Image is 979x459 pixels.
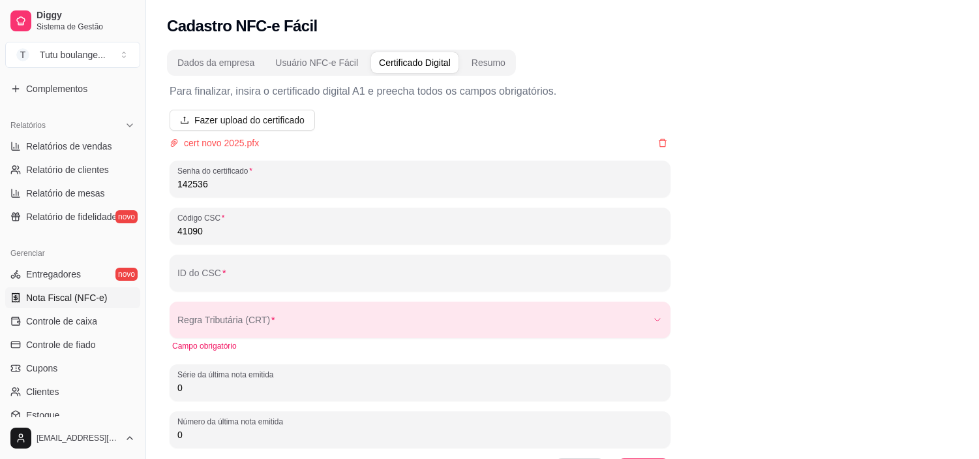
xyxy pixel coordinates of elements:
span: upload [180,116,189,125]
input: Código CSC [177,225,663,238]
span: Relatórios de vendas [26,140,112,153]
span: Diggy [37,10,135,22]
span: Controle de caixa [26,315,97,328]
span: Entregadores [26,268,81,281]
input: ID do CSC [177,272,663,285]
a: Cupons [5,358,140,379]
label: Senha do certificado [177,165,257,176]
a: Entregadoresnovo [5,264,140,285]
input: Senha do certificado [177,178,663,191]
span: Relatório de clientes [26,163,109,176]
span: delete [658,138,667,148]
div: Dynamic tabs [167,50,516,76]
span: T [16,48,29,61]
div: Campo obrigatório [172,341,668,351]
div: Tutu boulange ... [40,48,106,61]
button: [EMAIL_ADDRESS][DOMAIN_NAME] [5,422,140,454]
a: Clientes [5,381,140,402]
span: Relatórios [10,120,46,131]
a: Complementos [5,78,140,99]
input: Série da última nota emitida [177,381,663,394]
span: Relatório de fidelidade [26,210,117,223]
div: Resumo [472,56,505,69]
h2: Cadastro NFC-e Fácil [167,16,318,37]
a: DiggySistema de Gestão [5,5,140,37]
label: Série da última nota emitida [177,369,278,380]
a: Nota Fiscal (NFC-e) [5,287,140,308]
p: Para finalizar, insira o certificado digital A1 e preecha todos os campos obrigatórios. [170,84,670,99]
a: Relatórios de vendas [5,136,140,157]
span: Estoque [26,409,59,422]
span: paper-clip [170,138,179,148]
span: Cupons [26,362,57,375]
a: Estoque [5,405,140,426]
span: Fazer upload do certificado [194,113,305,127]
div: Certificado Digital [379,56,451,69]
button: Regra Tributária (CRT) [170,302,670,338]
a: Relatório de clientes [5,159,140,180]
span: [EMAIL_ADDRESS][DOMAIN_NAME] [37,433,119,443]
a: Controle de fiado [5,334,140,355]
a: Relatório de fidelidadenovo [5,206,140,227]
button: delete [655,136,670,150]
span: Clientes [26,385,59,398]
label: Número da última nota emitida [177,416,288,427]
label: Código CSC [177,212,229,223]
span: cert novo 2025.pfx [179,136,655,150]
div: Dados da empresa [177,56,254,69]
span: Complementos [26,82,87,95]
div: Gerenciar [5,243,140,264]
span: Controle de fiado [26,338,96,351]
input: Número da última nota emitida [177,428,663,441]
div: Usuário NFC-e Fácil [275,56,358,69]
a: Controle de caixa [5,311,140,332]
span: Sistema de Gestão [37,22,135,32]
a: Relatório de mesas [5,183,140,204]
button: Select a team [5,42,140,68]
button: Fazer upload do certificado [170,110,315,131]
span: Nota Fiscal (NFC-e) [26,291,107,304]
span: Relatório de mesas [26,187,105,200]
